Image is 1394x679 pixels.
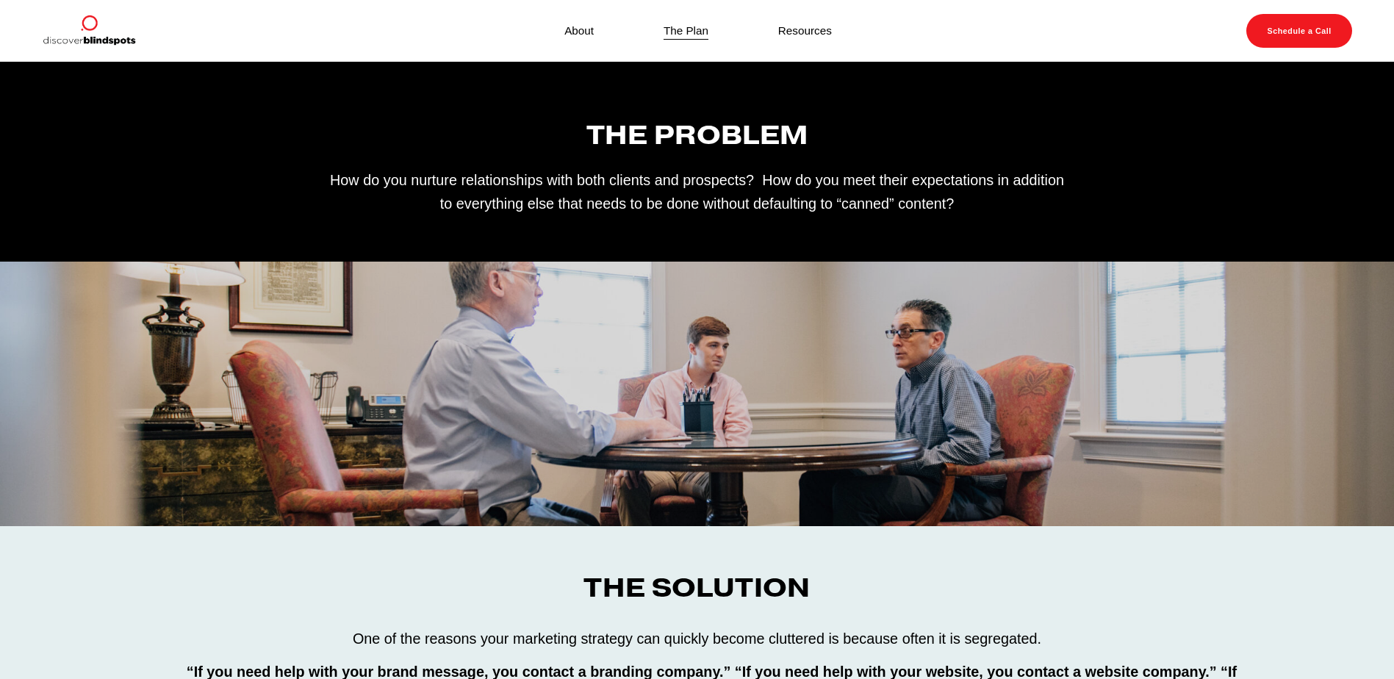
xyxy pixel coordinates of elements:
a: The Plan [664,21,708,40]
h3: The Solution [42,572,1352,603]
a: Schedule a Call [1246,14,1352,48]
p: How do you nurture relationships with both clients and prospects? How do you meet their expectati... [42,169,1352,215]
a: About [564,21,594,40]
p: One of the reasons your marketing strategy can quickly become cluttered is because often it is se... [153,628,1240,651]
h3: The Problem [42,120,1352,150]
a: Resources [778,21,832,40]
img: Discover Blind Spots [42,14,136,48]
